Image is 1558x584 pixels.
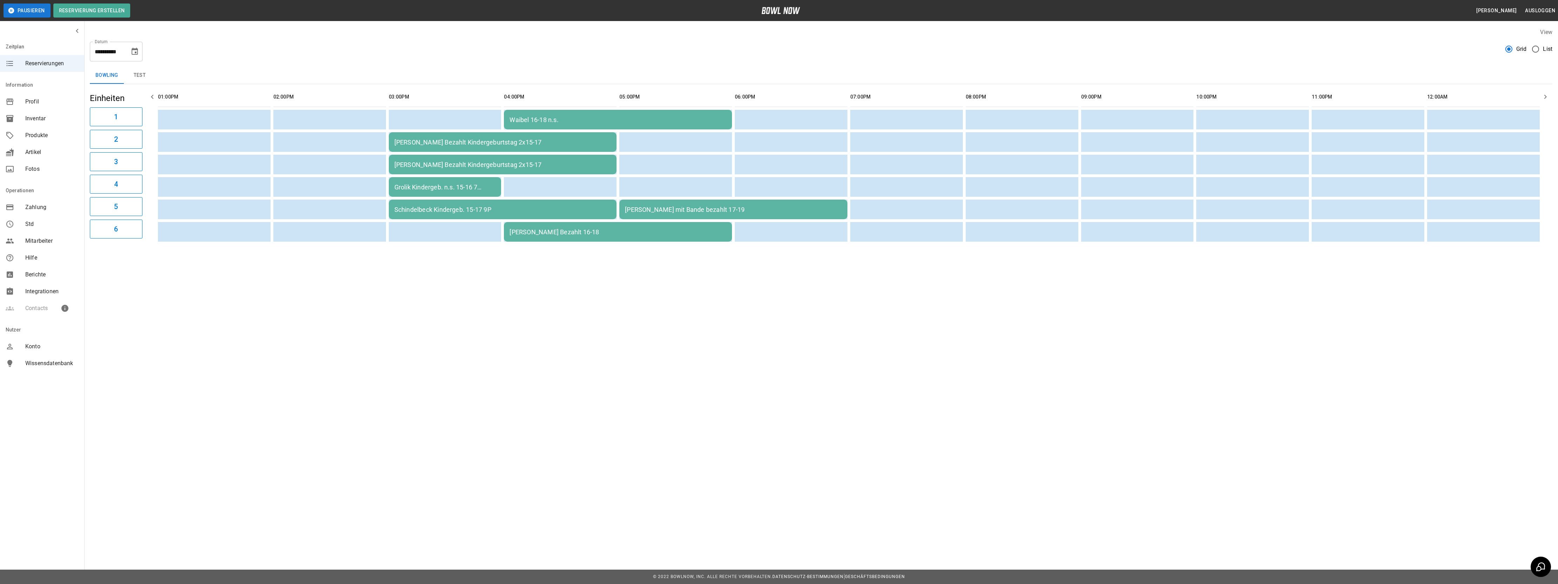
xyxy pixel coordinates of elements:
[25,237,79,245] span: Mitarbeiter
[158,87,271,107] th: 01:00PM
[772,574,844,579] a: Datenschutz-Bestimmungen
[114,134,118,145] h6: 2
[25,270,79,279] span: Berichte
[25,148,79,156] span: Artikel
[845,574,905,579] a: Geschäftsbedingungen
[1312,87,1424,107] th: 11:00PM
[1522,4,1558,17] button: Ausloggen
[1427,87,1540,107] th: 12:00AM
[53,4,131,18] button: Reservierung erstellen
[25,359,79,368] span: Wissensdatenbank
[510,228,726,236] div: [PERSON_NAME] Bezahlt 16-18
[25,220,79,228] span: Std
[1516,45,1527,53] span: Grid
[1196,87,1309,107] th: 10:00PM
[25,165,79,173] span: Fotos
[114,223,118,235] h6: 6
[90,197,142,216] button: 5
[90,93,142,104] h5: Einheiten
[394,206,611,213] div: Schindelbeck Kindergeb. 15-17 9P
[25,342,79,351] span: Konto
[25,254,79,262] span: Hilfe
[653,574,772,579] span: © 2022 BowlNow, Inc. Alle Rechte vorbehalten.
[90,220,142,239] button: 6
[155,84,1543,244] table: sticky table
[90,130,142,149] button: 2
[504,87,617,107] th: 04:00PM
[114,111,118,122] h6: 1
[25,114,79,123] span: Inventar
[1081,87,1194,107] th: 09:00PM
[25,131,79,140] span: Produkte
[90,67,1552,84] div: inventory tabs
[4,4,51,18] button: Pausieren
[394,183,496,191] div: Grolik Kindergeb. n.s. 15-16 7 kinder 2x Erw.
[761,7,800,14] img: logo
[1543,45,1552,53] span: List
[25,59,79,68] span: Reservierungen
[966,87,1078,107] th: 08:00PM
[273,87,386,107] th: 02:00PM
[114,201,118,212] h6: 5
[850,87,963,107] th: 07:00PM
[1540,29,1552,35] label: View
[389,87,501,107] th: 03:00PM
[394,161,611,168] div: [PERSON_NAME] Bezahlt Kindergeburtstag 2x15-17
[90,175,142,194] button: 4
[25,203,79,212] span: Zahlung
[114,179,118,190] h6: 4
[625,206,842,213] div: [PERSON_NAME] mit Bande bezahlt 17-19
[25,98,79,106] span: Profil
[90,107,142,126] button: 1
[90,152,142,171] button: 3
[394,139,611,146] div: [PERSON_NAME] Bezahlt Kindergeburtstag 2x15-17
[510,116,726,123] div: Waibel 16-18 n.s.
[735,87,847,107] th: 06:00PM
[1473,4,1519,17] button: [PERSON_NAME]
[114,156,118,167] h6: 3
[25,287,79,296] span: Integrationen
[124,67,155,84] button: test
[90,67,124,84] button: Bowling
[619,87,732,107] th: 05:00PM
[128,45,142,59] button: Choose date, selected date is 4. Okt. 2025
